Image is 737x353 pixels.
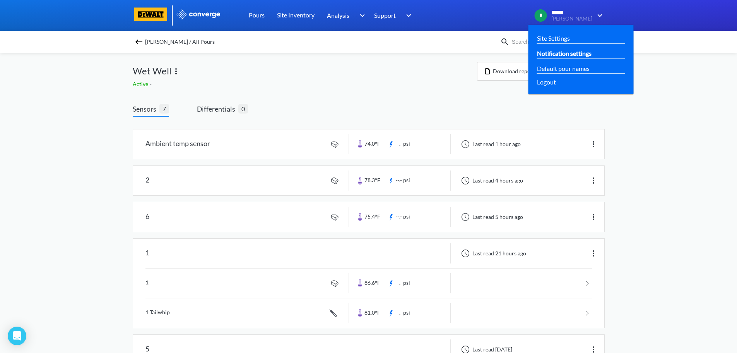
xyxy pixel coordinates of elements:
img: more.svg [589,249,598,258]
img: logo-dewalt.svg [133,7,169,21]
div: 1 [145,243,149,263]
img: more.svg [589,212,598,222]
div: Last read 21 hours ago [457,249,528,258]
img: downArrow.svg [592,11,605,20]
a: Notification settings [537,48,592,58]
div: Open Intercom Messenger [8,327,26,345]
span: Sensors [133,103,159,114]
span: 7 [159,104,169,114]
img: more.svg [589,176,598,185]
img: more.svg [171,67,181,76]
img: downArrow.svg [401,11,414,20]
span: [PERSON_NAME] / All Pours [145,36,215,47]
span: Support [374,10,396,20]
span: - [150,81,153,87]
span: [PERSON_NAME] [551,16,592,22]
img: logo_ewhite.svg [176,9,221,19]
img: icon-search.svg [500,37,510,46]
input: Search for a sensor by name [510,38,603,46]
span: Active [133,81,150,87]
img: backspace.svg [134,37,144,46]
span: Wet Well [133,64,171,78]
img: icon-file.svg [485,68,490,74]
a: Site Settings [537,33,570,43]
button: Download report [477,62,543,81]
a: Default pour names [537,64,590,73]
span: 0 [238,104,248,114]
span: Analysis [327,10,349,20]
img: more.svg [589,139,598,149]
span: Logout [537,77,556,87]
span: Differentials [197,103,238,114]
img: downArrow.svg [354,11,367,20]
